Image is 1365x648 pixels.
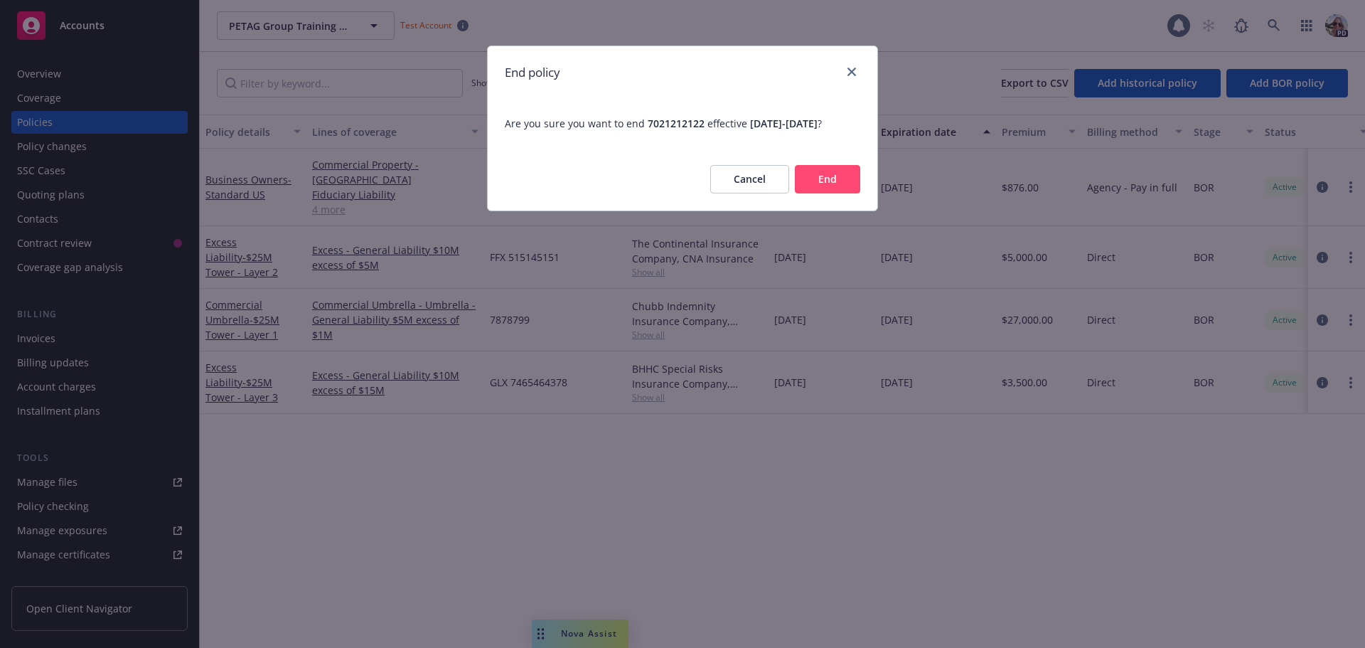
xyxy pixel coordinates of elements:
[505,63,560,82] h1: End policy
[648,117,705,130] span: 7021212122
[710,165,789,193] button: Cancel
[795,165,860,193] button: End
[843,63,860,80] a: close
[750,117,818,130] span: [DATE] - [DATE]
[488,99,877,148] span: Are you sure you want to end effective ?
